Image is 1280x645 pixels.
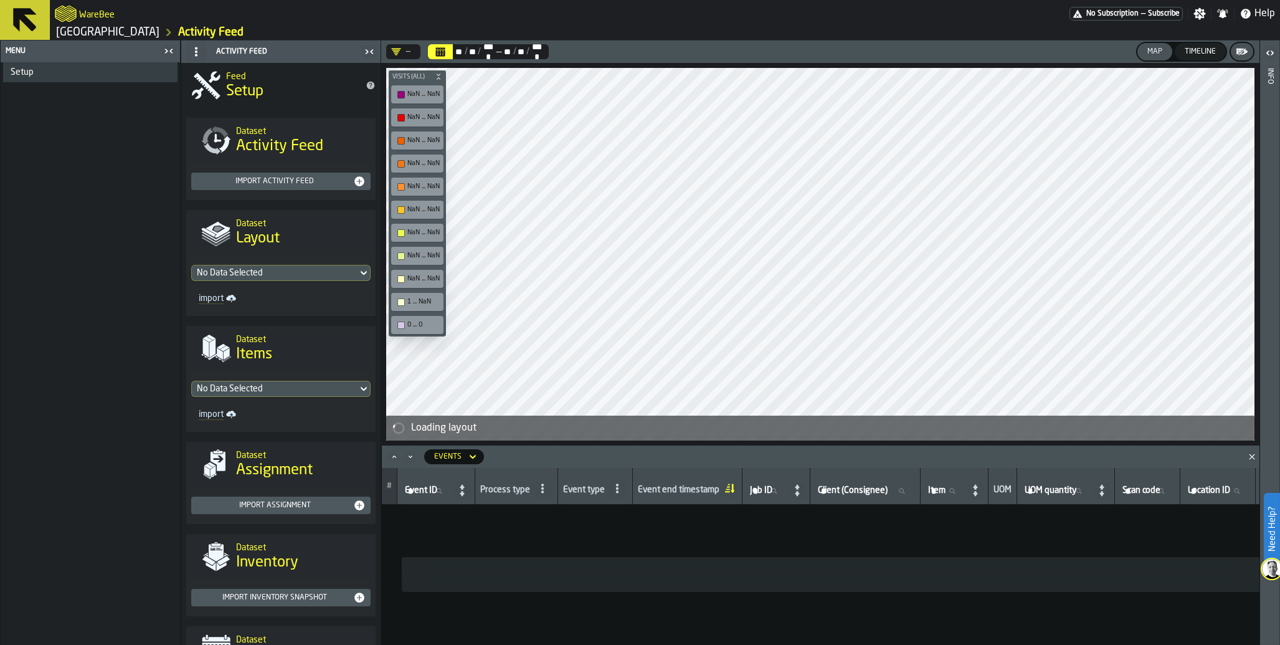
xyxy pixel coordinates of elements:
h2: Sub Title [236,448,366,461]
div: 0 ... 0 [407,321,440,329]
div: NaN ... NaN [394,88,441,101]
span: No Subscription [1086,9,1139,18]
div: Process type [480,485,530,497]
h2: Sub Title [236,633,366,645]
div: button-toolbar-undefined [389,244,446,267]
div: UOM [993,485,1012,497]
input: label [747,483,787,499]
div: Select date range [503,47,512,57]
a: link-to-/wh/i/b5402f52-ce28-4f27-b3d4-5c6d76174849/simulations [56,26,159,39]
span: label [1188,485,1230,495]
div: alert-Loading layout [386,416,1254,441]
a: link-to-/wh/i/b5402f52-ce28-4f27-b3d4-5c6d76174849/import/layout/ [194,291,276,306]
button: Select date range [428,44,453,59]
span: label [1025,485,1076,495]
li: menu Setup [3,62,178,83]
span: Setup [11,67,34,77]
div: 0 ... 0 [394,318,441,332]
div: Select date range [428,44,549,59]
div: / [512,47,516,57]
div: button-toolbar-undefined [389,129,446,152]
span: # [387,482,392,490]
div: Import Inventory Snapshot [196,593,353,602]
div: title-Assignment [186,442,376,487]
label: Need Help? [1265,494,1279,564]
div: Event end timestamp [638,485,719,497]
div: NaN ... NaN [407,113,440,122]
span: Inventory [236,553,298,573]
h2: Sub Title [236,124,366,136]
input: label [1185,483,1250,499]
span: Items [236,345,272,365]
div: NaN ... NaN [407,160,440,168]
div: Menu Subscription [1069,7,1183,21]
div: button-toolbar-undefined [389,152,446,175]
button: Close [1244,451,1259,463]
div: 1 ... NaN [407,298,440,306]
span: Visits (All) [390,74,432,80]
div: button-toolbar-undefined [389,313,446,337]
div: Import Activity Feed [196,177,353,186]
div: title-Activity Feed [186,118,376,163]
div: DropdownMenuValue-activity-feed [434,452,462,461]
h2: Sub Title [79,7,115,20]
div: NaN ... NaN [407,90,440,98]
div: DropdownMenuValue- [391,47,410,57]
button: button-Import Activity Feed [191,173,371,190]
div: NaN ... NaN [407,206,440,214]
nav: Breadcrumb [55,25,665,40]
div: button-toolbar-undefined [389,267,446,290]
input: label [402,483,452,499]
div: NaN ... NaN [394,249,441,262]
input: label [1120,483,1175,499]
span: label [928,485,946,495]
div: button-toolbar-undefined [389,106,446,129]
div: Activity Feed [184,42,361,62]
div: NaN ... NaN [394,180,441,193]
div: NaN ... NaN [394,272,441,285]
div: NaN ... NaN [407,252,440,260]
div: DropdownMenuValue-No Data Selected [197,384,353,394]
span: Assignment [236,461,313,480]
div: / [477,47,481,57]
span: label [405,485,437,495]
label: button-toggle-Settings [1188,7,1211,20]
a: link-to-/wh/i/b5402f52-ce28-4f27-b3d4-5c6d76174849/feed/5efed8bb-1743-40b6-b3dc-573486290c0e [178,26,244,39]
span: label [818,485,888,495]
div: / [526,47,530,57]
div: title-Layout [186,210,376,255]
label: button-toggle-Help [1235,6,1280,21]
div: Menu [3,47,160,55]
div: / [463,47,468,57]
label: button-toggle-Notifications [1211,7,1234,20]
span: Subscribe [1148,9,1180,18]
div: button-toolbar-undefined [389,83,446,106]
button: Minimize [403,451,418,463]
button: button-Import Inventory Snapshot [191,589,371,606]
input: label [815,483,915,499]
div: DropdownMenuValue-No Data Selected [197,268,353,278]
div: Loading layout [411,421,1249,436]
div: Select date range [516,47,526,57]
div: button-toolbar-undefined [389,198,446,221]
div: title-Inventory [186,534,376,579]
label: button-toggle-Close me [361,44,378,59]
div: NaN ... NaN [394,157,441,170]
label: button-toggle-Open [1261,43,1279,65]
span: Setup [226,82,263,102]
input: label [926,483,965,499]
div: NaN ... NaN [407,183,440,191]
div: button-toolbar-undefined [389,290,446,313]
div: NaN ... NaN [394,134,441,147]
a: link-to-/wh/i/b5402f52-ce28-4f27-b3d4-5c6d76174849/pricing/ [1069,7,1183,21]
div: NaN ... NaN [394,226,441,239]
header: Menu [1,41,180,62]
div: DropdownMenuValue- [386,44,420,59]
div: title-Items [186,326,376,371]
div: DropdownMenuValue-No Data Selected [191,265,371,281]
button: Maximize [387,451,402,463]
div: button-toolbar-undefined [389,175,446,198]
div: Import assignment [196,501,353,510]
button: button- [389,70,446,83]
a: logo-header [55,2,77,25]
